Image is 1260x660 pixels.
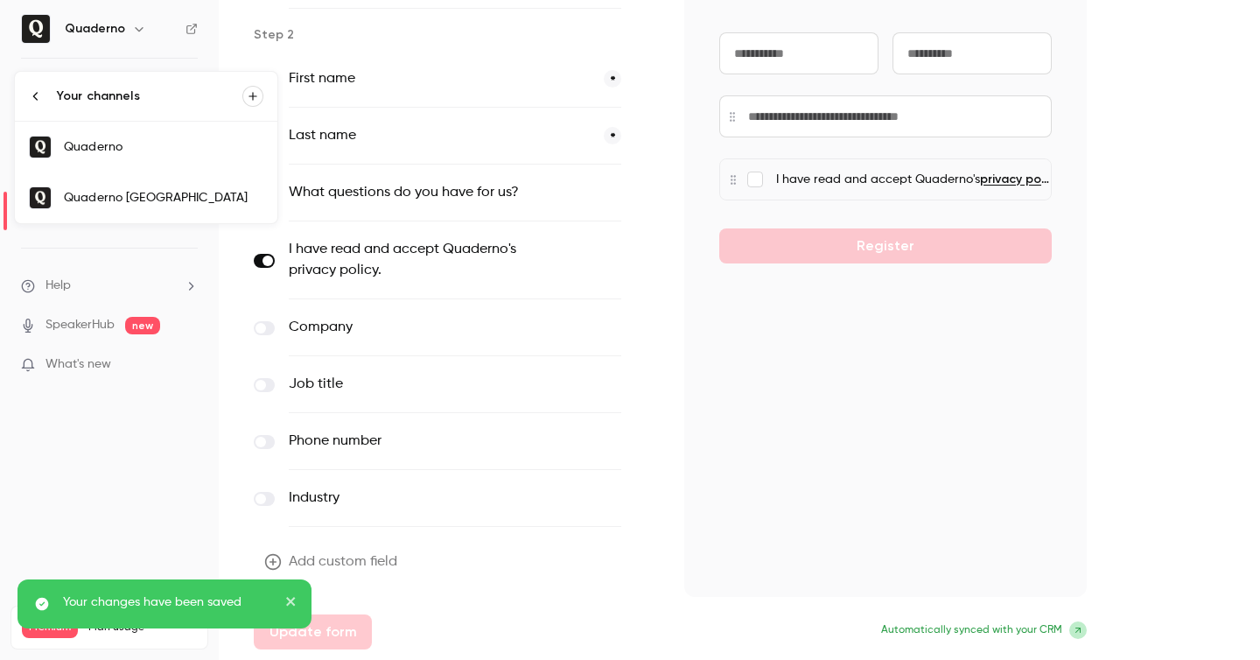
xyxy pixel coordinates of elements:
div: Quaderno [GEOGRAPHIC_DATA] [64,189,263,207]
p: Your changes have been saved [63,593,273,611]
img: Quaderno España [30,187,51,208]
img: Quaderno [30,137,51,158]
div: Quaderno [64,138,263,156]
button: close [285,593,297,614]
div: Your channels [57,88,242,105]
